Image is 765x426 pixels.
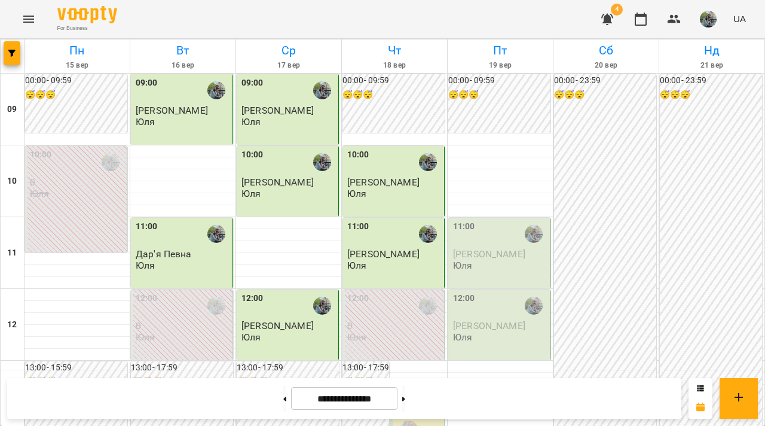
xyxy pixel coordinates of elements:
h6: 😴😴😴 [554,89,656,102]
h6: Пн [26,41,128,60]
span: [PERSON_NAME] [347,177,420,188]
span: 4 [611,4,623,16]
p: Юля [136,332,155,342]
h6: 19 вер [449,60,551,71]
label: 09:00 [241,77,264,90]
label: 11:00 [136,220,158,233]
h6: Нд [661,41,763,60]
img: Юля [207,225,225,243]
span: [PERSON_NAME] [136,105,208,116]
label: 10:00 [241,148,264,162]
button: UA [729,8,751,30]
h6: 12 [7,318,17,331]
h6: 00:00 - 09:59 [342,74,445,87]
p: 0 [136,321,230,331]
span: [PERSON_NAME] [453,248,525,260]
p: Юля [136,260,155,270]
h6: 21 вер [661,60,763,71]
h6: 10 [7,175,17,188]
img: Юля [313,81,331,99]
span: Дар'я Певна [136,248,192,260]
h6: Вт [132,41,234,60]
label: 09:00 [136,77,158,90]
h6: 😴😴😴 [448,89,550,102]
p: Юля [347,188,366,199]
p: 0 [347,321,442,331]
label: 12:00 [136,292,158,305]
p: Юля [30,188,49,199]
span: For Business [57,25,117,32]
h6: Чт [344,41,445,60]
span: [PERSON_NAME] [241,320,314,331]
h6: 16 вер [132,60,234,71]
h6: 15 вер [26,60,128,71]
p: Юля [241,188,261,199]
img: Юля [313,153,331,171]
p: Юля [453,260,472,270]
span: [PERSON_NAME] [241,177,314,188]
p: Юля [347,332,366,342]
img: Юля [419,153,437,171]
img: Юля [313,297,331,315]
span: [PERSON_NAME] [241,105,314,116]
label: 12:00 [347,292,369,305]
label: 10:00 [347,148,369,162]
label: 12:00 [241,292,264,305]
p: Юля [136,117,155,127]
p: Юля [241,332,261,342]
p: Юля [347,260,366,270]
h6: 13:00 - 15:59 [25,361,127,375]
label: 11:00 [453,220,475,233]
button: Menu [14,5,43,34]
h6: 13:00 - 17:59 [131,361,233,375]
h6: 00:00 - 09:59 [25,74,127,87]
img: Юля [525,297,543,315]
img: Voopty Logo [57,6,117,23]
h6: 09 [7,103,17,116]
label: 12:00 [453,292,475,305]
p: Юля [453,332,472,342]
img: Юля [419,297,437,315]
img: Юля [525,225,543,243]
p: Юля [241,117,261,127]
h6: 17 вер [238,60,339,71]
h6: 😴😴😴 [342,89,445,102]
h6: 20 вер [555,60,657,71]
h6: Пт [449,41,551,60]
label: 11:00 [347,220,369,233]
img: c71655888622cca4d40d307121b662d7.jpeg [700,11,717,28]
span: [PERSON_NAME] [453,320,525,331]
h6: Сб [555,41,657,60]
h6: 00:00 - 09:59 [448,74,550,87]
label: 10:00 [30,148,52,162]
h6: 😴😴😴 [25,89,127,102]
img: Юля [207,81,225,99]
h6: Ср [238,41,339,60]
img: Юля [419,225,437,243]
h6: 13:00 - 17:59 [342,361,389,375]
h6: 00:00 - 23:59 [660,74,762,87]
p: 0 [30,177,124,187]
h6: 13:00 - 17:59 [237,361,339,375]
img: Юля [207,297,225,315]
h6: 11 [7,247,17,260]
span: UA [733,13,746,25]
h6: 18 вер [344,60,445,71]
h6: 00:00 - 23:59 [554,74,656,87]
span: [PERSON_NAME] [347,248,420,260]
img: Юля [102,153,120,171]
h6: 😴😴😴 [660,89,762,102]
